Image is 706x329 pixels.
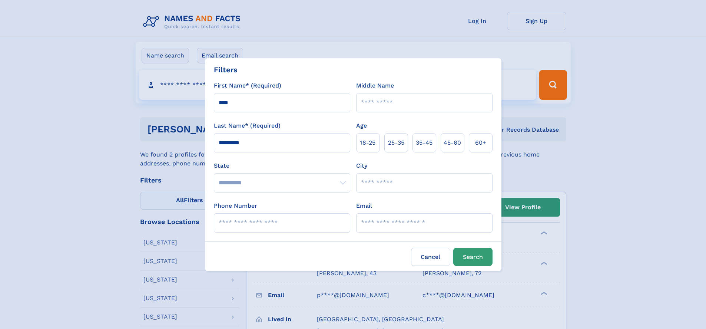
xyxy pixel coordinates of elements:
[416,138,432,147] span: 35‑45
[356,201,372,210] label: Email
[214,121,281,130] label: Last Name* (Required)
[356,121,367,130] label: Age
[453,248,493,266] button: Search
[356,161,367,170] label: City
[360,138,375,147] span: 18‑25
[214,81,281,90] label: First Name* (Required)
[214,161,350,170] label: State
[444,138,461,147] span: 45‑60
[475,138,486,147] span: 60+
[388,138,404,147] span: 25‑35
[214,201,257,210] label: Phone Number
[214,64,238,75] div: Filters
[356,81,394,90] label: Middle Name
[411,248,450,266] label: Cancel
